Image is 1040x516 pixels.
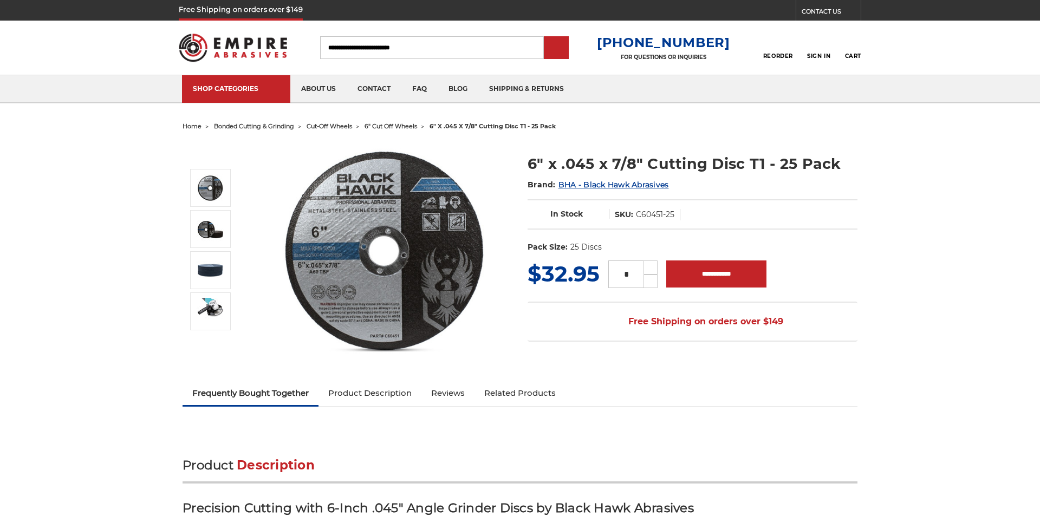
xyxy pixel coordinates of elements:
img: Empire Abrasives [179,27,287,69]
dd: C60451-25 [636,209,674,220]
a: Cart [845,36,861,60]
img: 6" x .045 x 7/8" Cut Off wheel [197,215,224,243]
span: Description [237,458,315,473]
a: [PHONE_NUMBER] [597,35,730,50]
dt: Pack Size: [528,241,568,253]
a: contact [347,75,401,103]
p: FOR QUESTIONS OR INQUIRIES [597,54,730,61]
a: shipping & returns [478,75,575,103]
div: SHOP CATEGORIES [193,84,279,93]
span: 6" x .045 x 7/8" cutting disc t1 - 25 pack [430,122,556,130]
a: Reviews [421,381,474,405]
a: Reorder [763,36,793,59]
a: blog [438,75,478,103]
a: faq [401,75,438,103]
a: BHA - Black Hawk Abrasives [558,180,669,190]
span: $32.95 [528,260,600,287]
span: Reorder [763,53,793,60]
input: Submit [545,37,567,59]
a: bonded cutting & grinding [214,122,294,130]
a: 6" cut off wheels [365,122,417,130]
span: Brand: [528,180,556,190]
img: 6" x .045 x 7/8" Cutting Disc T1 [276,142,492,358]
h1: 6" x .045 x 7/8" Cutting Disc T1 - 25 Pack [528,153,857,174]
span: Cart [845,53,861,60]
a: SHOP CATEGORIES [182,75,290,103]
a: cut-off wheels [307,122,352,130]
a: home [183,122,201,130]
dt: SKU: [615,209,633,220]
a: CONTACT US [802,5,861,21]
span: Product [183,458,233,473]
img: 6 inch metal cutting angle grinder cut off wheel [197,298,224,325]
a: Frequently Bought Together [183,381,318,405]
a: Product Description [318,381,421,405]
dd: 25 Discs [570,241,602,253]
span: Free Shipping on orders over $149 [602,311,783,332]
span: Sign In [807,53,830,60]
span: In Stock [550,209,583,219]
a: Related Products [474,381,565,405]
img: 6" x .045 x 7/8" Cut Off Disks 25 Pack [197,257,224,284]
a: about us [290,75,347,103]
img: 6" x .045 x 7/8" Cutting Disc T1 [197,174,224,201]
